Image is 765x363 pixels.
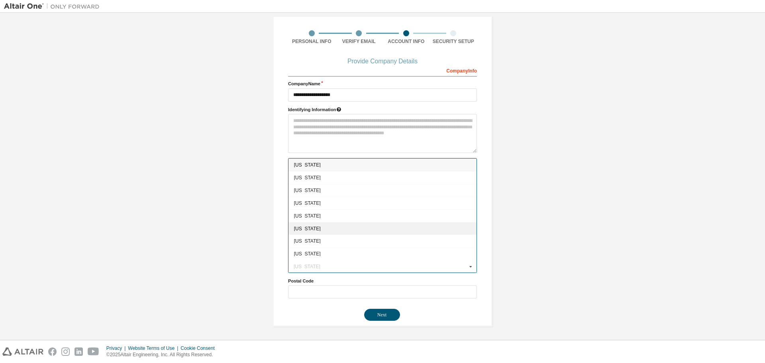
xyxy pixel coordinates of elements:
[294,213,471,218] span: [US_STATE]
[106,345,128,351] div: Privacy
[288,278,477,284] label: Postal Code
[180,345,219,351] div: Cookie Consent
[382,38,430,45] div: Account Info
[88,347,99,356] img: youtube.svg
[430,38,477,45] div: Security Setup
[106,351,220,358] p: © 2025 Altair Engineering, Inc. All Rights Reserved.
[2,347,43,356] img: altair_logo.svg
[128,345,180,351] div: Website Terms of Use
[75,347,83,356] img: linkedin.svg
[294,239,471,243] span: [US_STATE]
[288,158,477,171] div: Company Address
[61,347,70,356] img: instagram.svg
[294,188,471,193] span: [US_STATE]
[335,38,383,45] div: Verify Email
[4,2,104,10] img: Altair One
[288,80,477,87] label: Company Name
[48,347,57,356] img: facebook.svg
[294,201,471,206] span: [US_STATE]
[364,309,400,321] button: Next
[288,59,477,64] div: Provide Company Details
[288,64,477,77] div: Company Info
[294,251,471,256] span: [US_STATE]
[294,226,471,231] span: [US_STATE]
[288,106,477,113] label: Please provide any information that will help our support team identify your company. Email and n...
[288,38,335,45] div: Personal Info
[294,175,471,180] span: [US_STATE]
[294,163,471,167] span: [US_STATE]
